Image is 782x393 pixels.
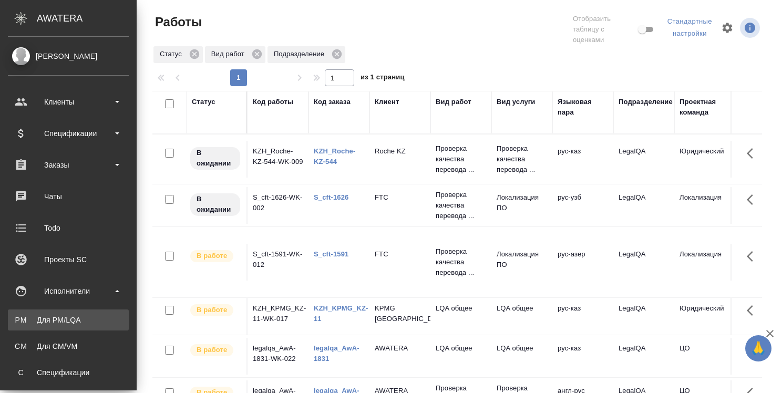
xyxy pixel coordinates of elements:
[153,46,203,63] div: Статус
[8,362,129,383] a: ССпецификации
[375,146,425,157] p: Roche KZ
[552,141,613,178] td: рус-каз
[436,303,486,314] p: LQA общее
[497,343,547,354] p: LQA общее
[8,283,129,299] div: Исполнители
[3,215,134,241] a: Todo
[248,187,308,224] td: S_cft-1626-WK-002
[558,97,608,118] div: Языковая пара
[248,244,308,281] td: S_cft-1591-WK-012
[8,126,129,141] div: Спецификации
[740,18,762,38] span: Посмотреть информацию
[197,194,234,215] p: В ожидании
[436,343,486,354] p: LQA общее
[375,97,399,107] div: Клиент
[8,157,129,173] div: Заказы
[552,244,613,281] td: рус-азер
[619,97,673,107] div: Подразделение
[552,338,613,375] td: рус-каз
[740,338,766,363] button: Здесь прячутся важные кнопки
[436,190,486,221] p: Проверка качества перевода ...
[267,46,345,63] div: Подразделение
[613,187,674,224] td: LegalQA
[497,303,547,314] p: LQA общее
[253,97,293,107] div: Код работы
[613,338,674,375] td: LegalQA
[749,337,767,359] span: 🙏
[375,343,425,354] p: AWATERA
[674,141,735,178] td: Юридический
[152,14,202,30] span: Работы
[8,189,129,204] div: Чаты
[552,187,613,224] td: рус-узб
[211,49,248,59] p: Вид работ
[189,303,241,317] div: Исполнитель выполняет работу
[674,298,735,335] td: Юридический
[197,345,227,355] p: В работе
[160,49,186,59] p: Статус
[197,251,227,261] p: В работе
[361,71,405,86] span: из 1 страниц
[314,250,348,258] a: S_cft-1591
[680,97,730,118] div: Проектная команда
[497,192,547,213] p: Локализация ПО
[613,141,674,178] td: LegalQA
[715,15,740,40] span: Настроить таблицу
[205,46,265,63] div: Вид работ
[8,50,129,62] div: [PERSON_NAME]
[745,335,771,361] button: 🙏
[8,252,129,267] div: Проекты SC
[8,220,129,236] div: Todo
[552,298,613,335] td: рус-каз
[375,192,425,203] p: FTC
[248,141,308,178] td: KZH_Roche-KZ-544-WK-009
[314,193,348,201] a: S_cft-1626
[613,244,674,281] td: LegalQA
[674,244,735,281] td: Локализация
[497,97,536,107] div: Вид услуги
[3,183,134,210] a: Чаты
[8,309,129,330] a: PMДля PM/LQA
[189,146,241,171] div: Исполнитель назначен, приступать к работе пока рано
[375,303,425,324] p: KPMG [GEOGRAPHIC_DATA]
[497,249,547,270] p: Локализация ПО
[436,143,486,175] p: Проверка качества перевода ...
[192,97,215,107] div: Статус
[740,187,766,212] button: Здесь прячутся важные кнопки
[436,246,486,278] p: Проверка качества перевода ...
[13,315,124,325] div: Для PM/LQA
[37,8,137,29] div: AWATERA
[248,338,308,375] td: legalqa_AwA-1831-WK-022
[674,187,735,224] td: Локализация
[8,336,129,357] a: CMДля CM/VM
[314,344,359,363] a: legalqa_AwA-1831
[314,147,355,166] a: KZH_Roche-KZ-544
[189,192,241,217] div: Исполнитель назначен, приступать к работе пока рано
[13,367,124,378] div: Спецификации
[314,304,368,323] a: KZH_KPMG_KZ-11
[3,246,134,273] a: Проекты SC
[665,14,715,42] div: split button
[197,305,227,315] p: В работе
[375,249,425,260] p: FTC
[436,97,471,107] div: Вид работ
[613,298,674,335] td: LegalQA
[274,49,328,59] p: Подразделение
[8,94,129,110] div: Клиенты
[13,341,124,351] div: Для CM/VM
[573,14,636,45] span: Отобразить таблицу с оценками
[189,249,241,263] div: Исполнитель выполняет работу
[740,141,766,166] button: Здесь прячутся важные кнопки
[674,338,735,375] td: ЦО
[197,148,234,169] p: В ожидании
[740,244,766,269] button: Здесь прячутся важные кнопки
[248,298,308,335] td: KZH_KPMG_KZ-11-WK-017
[497,143,547,175] p: Проверка качества перевода ...
[189,343,241,357] div: Исполнитель выполняет работу
[740,298,766,323] button: Здесь прячутся важные кнопки
[314,97,351,107] div: Код заказа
